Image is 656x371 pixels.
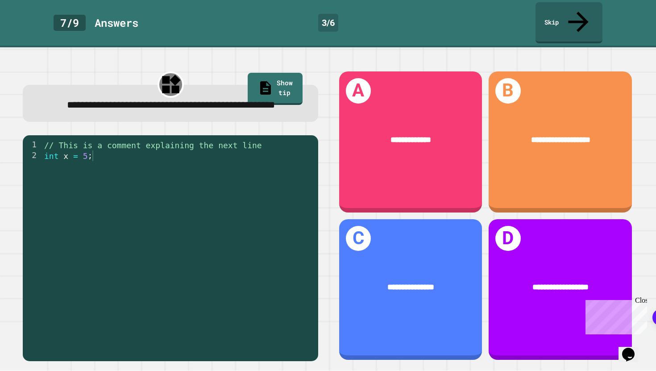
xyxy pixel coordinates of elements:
[346,78,371,104] h1: A
[495,226,521,251] h1: D
[346,226,371,251] h1: C
[619,335,647,362] iframe: chat widget
[4,4,62,57] div: Chat with us now!Close
[495,78,521,104] h1: B
[54,15,86,31] div: 7 / 9
[582,296,647,334] iframe: chat widget
[23,140,42,150] div: 1
[536,2,602,43] a: Skip
[95,15,138,31] div: Answer s
[23,150,42,161] div: 2
[248,73,303,105] a: Show tip
[318,14,338,32] div: 3 / 6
